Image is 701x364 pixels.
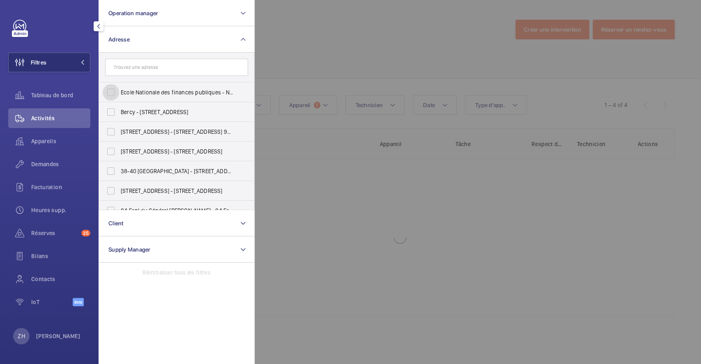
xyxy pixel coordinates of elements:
[31,183,90,191] span: Facturation
[8,53,90,72] button: Filtres
[31,160,90,168] span: Demandes
[31,58,46,66] span: Filtres
[31,275,90,283] span: Contacts
[81,230,90,236] span: 25
[31,206,90,214] span: Heures supp.
[31,137,90,145] span: Appareils
[31,229,78,237] span: Réserves
[31,114,90,122] span: Activités
[31,91,90,99] span: Tableau de bord
[31,252,90,260] span: Bilans
[31,298,73,306] span: IoT
[36,332,80,340] p: [PERSON_NAME]
[18,332,25,340] p: ZH
[73,298,84,306] span: Beta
